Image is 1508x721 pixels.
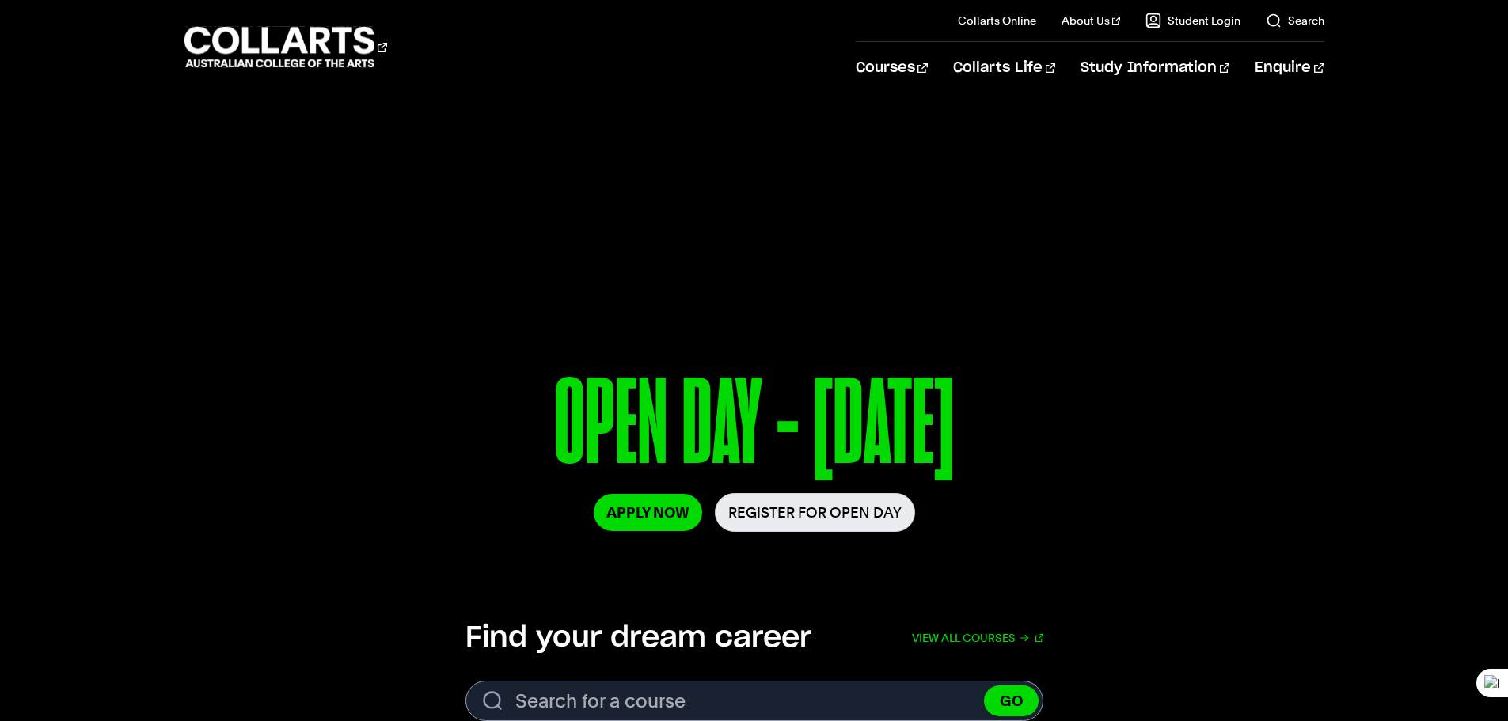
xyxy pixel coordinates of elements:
a: Enquire [1255,42,1324,94]
a: Apply Now [594,494,702,531]
form: Search [465,681,1043,721]
a: Collarts Online [958,13,1036,28]
a: Courses [856,42,928,94]
a: Collarts Life [953,42,1055,94]
p: OPEN DAY - [DATE] [312,362,1195,493]
a: About Us [1062,13,1120,28]
div: Go to homepage [184,25,387,70]
a: View all courses [912,620,1043,655]
a: Student Login [1145,13,1240,28]
button: GO [984,685,1039,716]
a: Search [1266,13,1324,28]
h2: Find your dream career [465,620,811,655]
a: Study Information [1081,42,1229,94]
a: Register for Open Day [715,493,915,532]
input: Search for a course [465,681,1043,721]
